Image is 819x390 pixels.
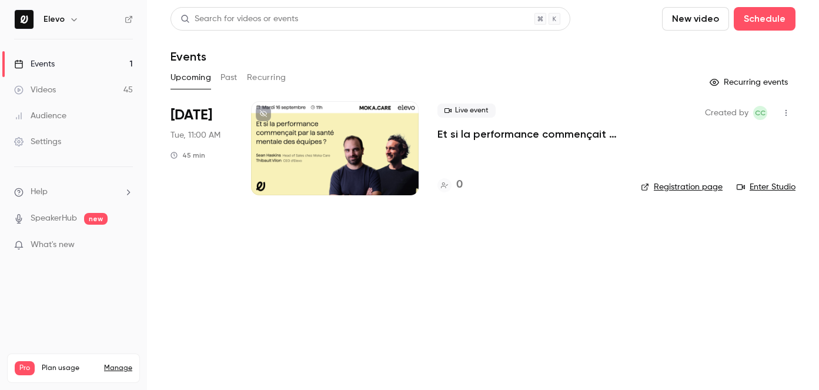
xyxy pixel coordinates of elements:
button: Recurring [247,68,286,87]
span: Help [31,186,48,198]
button: Schedule [734,7,795,31]
span: new [84,213,108,225]
button: Past [220,68,238,87]
span: Tue, 11:00 AM [171,129,220,141]
div: Videos [14,84,56,96]
span: Live event [437,104,496,118]
span: What's new [31,239,75,251]
h4: 0 [456,177,463,193]
h1: Events [171,49,206,64]
div: Audience [14,110,66,122]
div: Search for videos or events [180,13,298,25]
li: help-dropdown-opener [14,186,133,198]
a: Et si la performance commençait par la santé mentale des équipes ? [437,127,622,141]
span: Pro [15,361,35,375]
span: Plan usage [42,364,97,373]
a: 0 [437,177,463,193]
a: Registration page [641,181,723,193]
div: Sep 16 Tue, 11:00 AM (Europe/Paris) [171,101,232,195]
span: Clara Courtillier [753,106,767,120]
img: Elevo [15,10,34,29]
div: Settings [14,136,61,148]
span: CC [755,106,765,120]
button: New video [662,7,729,31]
span: Created by [705,106,748,120]
a: Manage [104,364,132,373]
button: Upcoming [171,68,211,87]
a: Enter Studio [737,181,795,193]
span: [DATE] [171,106,212,125]
div: 45 min [171,151,205,160]
a: SpeakerHub [31,212,77,225]
button: Recurring events [704,73,795,92]
div: Events [14,58,55,70]
h6: Elevo [44,14,65,25]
